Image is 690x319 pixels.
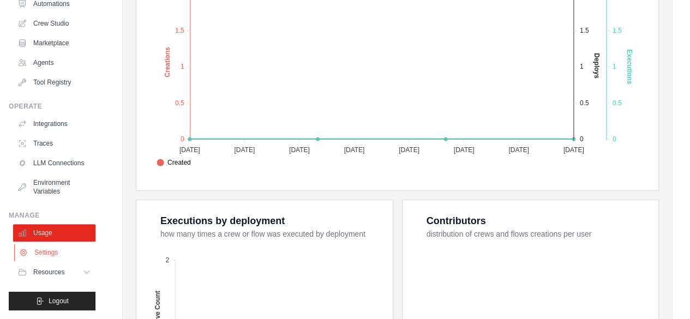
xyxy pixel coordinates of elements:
[626,50,633,85] text: Executions
[580,27,589,34] tspan: 1.5
[344,146,364,154] tspan: [DATE]
[13,74,95,91] a: Tool Registry
[13,174,95,200] a: Environment Variables
[164,47,171,77] text: Creations
[9,292,95,310] button: Logout
[175,27,184,34] tspan: 1.5
[175,99,184,107] tspan: 0.5
[613,99,622,107] tspan: 0.5
[13,54,95,71] a: Agents
[454,146,475,154] tspan: [DATE]
[9,211,95,220] div: Manage
[613,27,622,34] tspan: 1.5
[9,102,95,111] div: Operate
[613,63,616,70] tspan: 1
[580,99,589,107] tspan: 0.5
[580,63,584,70] tspan: 1
[593,53,601,79] text: Deploys
[13,115,95,133] a: Integrations
[165,256,169,264] tspan: 2
[13,154,95,172] a: LLM Connections
[49,297,69,305] span: Logout
[563,146,584,154] tspan: [DATE]
[580,135,584,143] tspan: 0
[399,146,419,154] tspan: [DATE]
[33,268,64,276] span: Resources
[160,228,380,239] dt: how many times a crew or flow was executed by deployment
[613,135,616,143] tspan: 0
[508,146,529,154] tspan: [DATE]
[13,224,95,242] a: Usage
[14,244,97,261] a: Settings
[13,263,95,281] button: Resources
[13,135,95,152] a: Traces
[160,213,285,228] div: Executions by deployment
[289,146,310,154] tspan: [DATE]
[427,228,646,239] dt: distribution of crews and flows creations per user
[427,213,486,228] div: Contributors
[234,146,255,154] tspan: [DATE]
[157,158,191,167] span: Created
[181,63,184,70] tspan: 1
[179,146,200,154] tspan: [DATE]
[13,15,95,32] a: Crew Studio
[181,135,184,143] tspan: 0
[13,34,95,52] a: Marketplace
